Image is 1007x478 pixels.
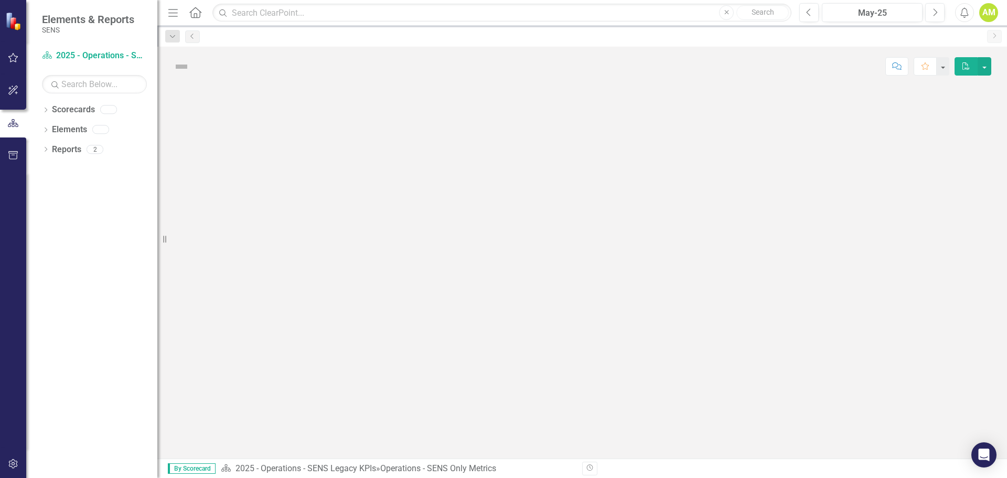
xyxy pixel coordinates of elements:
[42,50,147,62] a: 2025 - Operations - SENS Legacy KPIs
[822,3,923,22] button: May-25
[212,4,791,22] input: Search ClearPoint...
[42,26,134,34] small: SENS
[42,13,134,26] span: Elements & Reports
[52,124,87,136] a: Elements
[221,463,574,475] div: »
[173,58,190,75] img: Not Defined
[235,463,376,473] a: 2025 - Operations - SENS Legacy KPIs
[826,7,919,19] div: May-25
[979,3,998,22] button: AM
[52,104,95,116] a: Scorecards
[380,463,496,473] div: Operations - SENS Only Metrics
[5,12,24,30] img: ClearPoint Strategy
[971,442,997,468] div: Open Intercom Messenger
[42,75,147,93] input: Search Below...
[52,144,81,156] a: Reports
[752,8,774,16] span: Search
[87,145,103,154] div: 2
[736,5,789,20] button: Search
[168,463,216,474] span: By Scorecard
